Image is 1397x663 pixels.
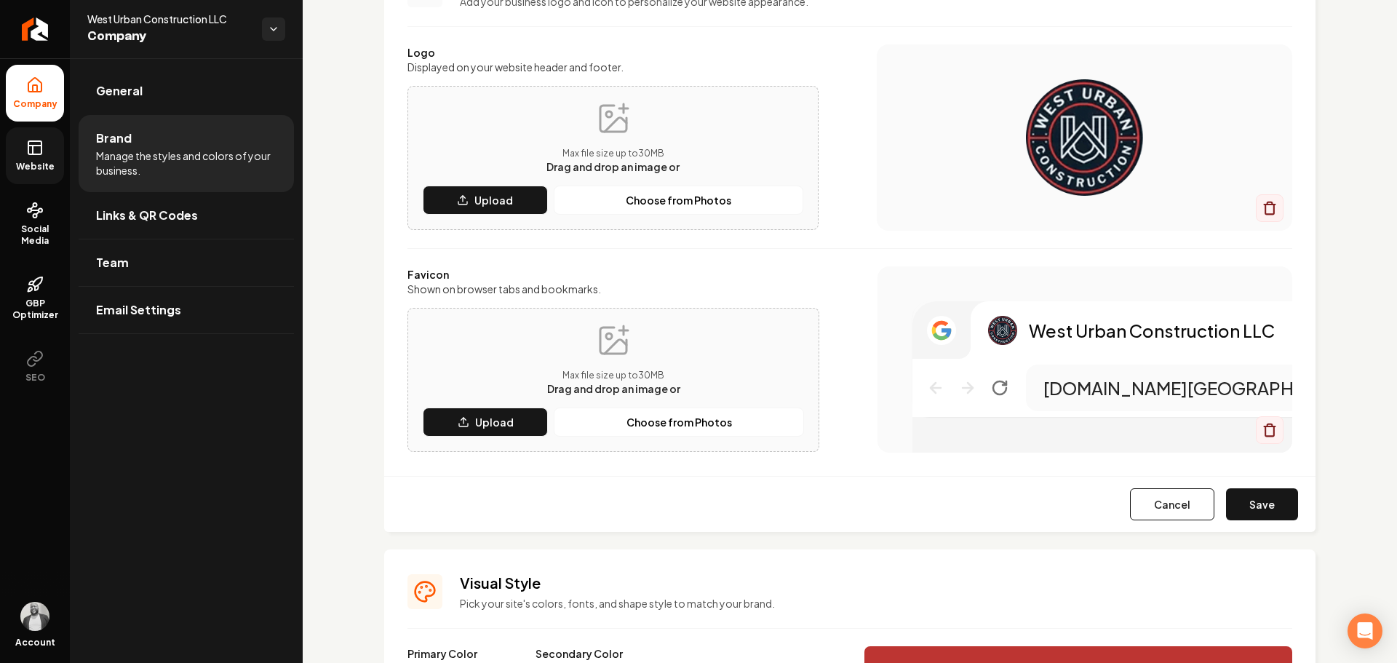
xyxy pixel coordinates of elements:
p: West Urban Construction LLC [1029,319,1275,342]
span: Account [15,637,55,648]
button: Save [1226,488,1298,520]
label: Logo [407,45,819,60]
div: Open Intercom Messenger [1348,614,1382,648]
label: Primary Color [407,646,501,661]
label: Displayed on your website header and footer. [407,60,819,74]
button: Open user button [20,602,49,631]
a: Social Media [6,190,64,258]
span: West Urban Construction LLC [87,12,250,26]
img: Logo [906,79,1263,196]
p: Pick your site's colors, fonts, and shape style to match your brand. [460,596,1292,611]
p: Upload [474,193,513,207]
a: Email Settings [79,287,294,333]
button: Choose from Photos [554,408,804,437]
a: Website [6,127,64,184]
button: Cancel [1130,488,1214,520]
span: Manage the styles and colors of your business. [96,148,276,178]
p: [DOMAIN_NAME][GEOGRAPHIC_DATA] [1043,376,1373,400]
span: Website [10,161,60,172]
button: Choose from Photos [554,186,803,215]
span: GBP Optimizer [6,298,64,321]
span: Social Media [6,223,64,247]
img: Rebolt Logo [22,17,49,41]
span: Brand [96,130,132,147]
span: General [96,82,143,100]
a: Team [79,239,294,286]
h3: Visual Style [460,573,1292,593]
span: Links & QR Codes [96,207,198,224]
a: General [79,68,294,114]
button: Upload [423,186,548,215]
img: Logo [988,316,1017,345]
p: Upload [475,415,514,429]
img: Denis Mendoza [20,602,49,631]
label: Secondary Color [536,646,629,661]
span: Company [87,26,250,47]
label: Favicon [407,267,819,282]
p: Choose from Photos [626,193,731,207]
button: Upload [423,408,548,437]
span: Team [96,254,129,271]
span: SEO [20,372,51,384]
span: Drag and drop an image or [547,382,680,395]
a: GBP Optimizer [6,264,64,333]
p: Choose from Photos [626,415,732,429]
span: Email Settings [96,301,181,319]
label: Shown on browser tabs and bookmarks. [407,282,819,296]
button: SEO [6,338,64,395]
span: Company [7,98,63,110]
p: Max file size up to 30 MB [546,148,680,159]
p: Max file size up to 30 MB [547,370,680,381]
span: Drag and drop an image or [546,160,680,173]
a: Links & QR Codes [79,192,294,239]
